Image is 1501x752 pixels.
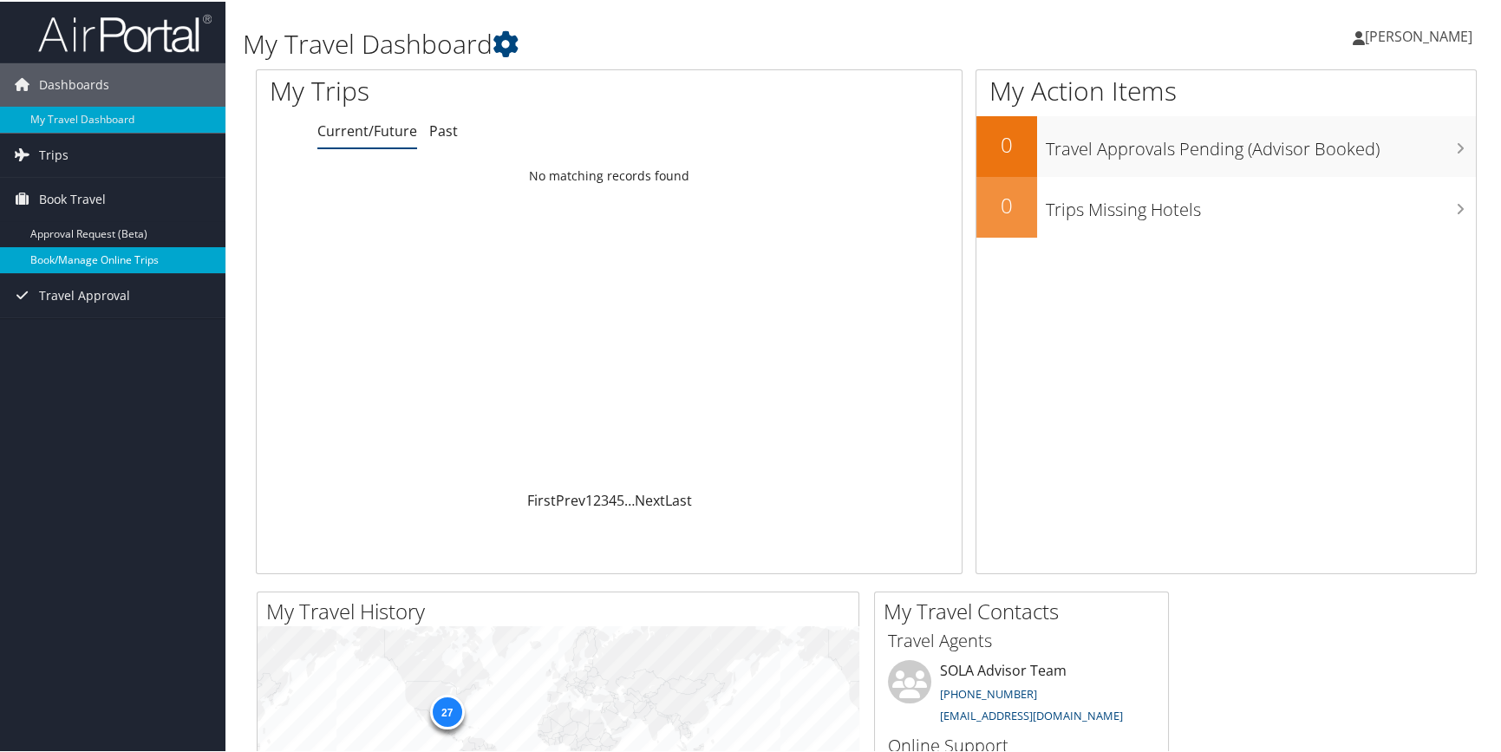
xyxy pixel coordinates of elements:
[429,120,458,139] a: Past
[1353,9,1490,61] a: [PERSON_NAME]
[556,489,585,508] a: Prev
[879,658,1164,729] li: SOLA Advisor Team
[624,489,635,508] span: …
[527,489,556,508] a: First
[1046,187,1476,220] h3: Trips Missing Hotels
[976,128,1037,158] h2: 0
[940,684,1037,700] a: [PHONE_NUMBER]
[39,132,69,175] span: Trips
[617,489,624,508] a: 5
[888,627,1155,651] h3: Travel Agents
[884,595,1168,624] h2: My Travel Contacts
[270,71,655,108] h1: My Trips
[1046,127,1476,160] h3: Travel Approvals Pending (Advisor Booked)
[976,189,1037,219] h2: 0
[243,24,1074,61] h1: My Travel Dashboard
[429,693,464,728] div: 27
[609,489,617,508] a: 4
[39,62,109,105] span: Dashboards
[593,489,601,508] a: 2
[39,176,106,219] span: Book Travel
[635,489,665,508] a: Next
[976,114,1476,175] a: 0Travel Approvals Pending (Advisor Booked)
[266,595,858,624] h2: My Travel History
[39,272,130,316] span: Travel Approval
[665,489,692,508] a: Last
[317,120,417,139] a: Current/Future
[585,489,593,508] a: 1
[257,159,962,190] td: No matching records found
[976,71,1476,108] h1: My Action Items
[940,706,1123,722] a: [EMAIL_ADDRESS][DOMAIN_NAME]
[38,11,212,52] img: airportal-logo.png
[976,175,1476,236] a: 0Trips Missing Hotels
[601,489,609,508] a: 3
[1365,25,1472,44] span: [PERSON_NAME]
